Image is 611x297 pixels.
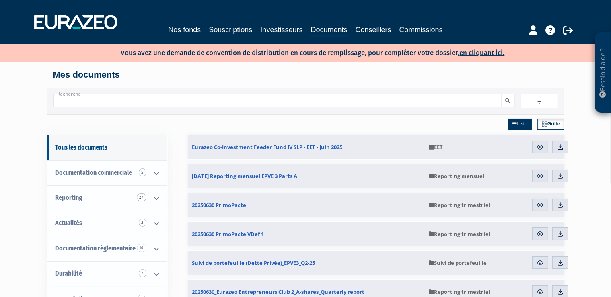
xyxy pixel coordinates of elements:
[47,160,167,186] a: Documentation commerciale 5
[47,211,167,236] a: Actualités 3
[542,121,547,127] img: grid.svg
[47,261,167,287] a: Durabilité 2
[137,193,146,201] span: 27
[429,172,484,180] span: Reporting mensuel
[356,24,391,35] a: Conseillers
[47,185,167,211] a: Reporting 27
[557,172,564,180] img: download.svg
[537,230,544,238] img: eye.svg
[56,219,82,227] span: Actualités
[557,288,564,295] img: download.svg
[188,164,425,188] a: [DATE] Reporting mensuel EPVE 3 Parts A
[537,172,544,180] img: eye.svg
[192,259,315,266] span: Suivi de portefeuille (Dette Privée)_EPVE3_Q2-25
[53,94,502,107] input: Recherche
[98,46,505,58] p: Vous avez une demande de convention de distribution en cours de remplissage, pour compléter votre...
[599,37,608,109] p: Besoin d'aide ?
[188,222,425,246] a: 20250630 PrimoPacte VDef 1
[192,143,343,151] span: Eurazeo Co-Investment Feeder Fund IV SLP - EET - Juin 2025
[508,119,532,130] a: Liste
[429,230,490,238] span: Reporting trimestriel
[557,143,564,151] img: download.svg
[47,236,167,261] a: Documentation règlementaire 10
[192,230,264,238] span: 20250630 PrimoPacte VDef 1
[557,259,564,266] img: download.svg
[311,24,348,37] a: Documents
[192,288,365,295] span: 20250630_Eurazeo Entrepreneurs Club 2_A-shares_Quarterly report
[139,168,146,176] span: 5
[536,98,543,105] img: filter.svg
[537,288,544,295] img: eye.svg
[139,219,146,227] span: 3
[557,230,564,238] img: download.svg
[56,169,132,176] span: Documentation commerciale
[188,135,425,159] a: Eurazeo Co-Investment Feeder Fund IV SLP - EET - Juin 2025
[429,288,490,295] span: Reporting trimestriel
[188,193,425,217] a: 20250630 PrimoPacte
[429,201,490,209] span: Reporting trimestriel
[460,49,505,57] a: en cliquant ici.
[47,135,167,160] a: Tous les documents
[168,24,201,35] a: Nos fonds
[56,244,136,252] span: Documentation règlementaire
[53,70,558,80] h4: Mes documents
[429,143,443,151] span: EET
[537,119,564,130] a: Grille
[209,24,252,35] a: Souscriptions
[537,201,544,209] img: eye.svg
[557,201,564,209] img: download.svg
[192,172,298,180] span: [DATE] Reporting mensuel EPVE 3 Parts A
[399,24,443,35] a: Commissions
[56,270,82,277] span: Durabilité
[537,143,544,151] img: eye.svg
[537,259,544,266] img: eye.svg
[192,201,247,209] span: 20250630 PrimoPacte
[260,24,302,35] a: Investisseurs
[56,194,82,201] span: Reporting
[34,15,117,29] img: 1732889491-logotype_eurazeo_blanc_rvb.png
[139,269,146,277] span: 2
[137,244,146,252] span: 10
[188,251,425,275] a: Suivi de portefeuille (Dette Privée)_EPVE3_Q2-25
[429,259,487,266] span: Suivi de portefeuille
